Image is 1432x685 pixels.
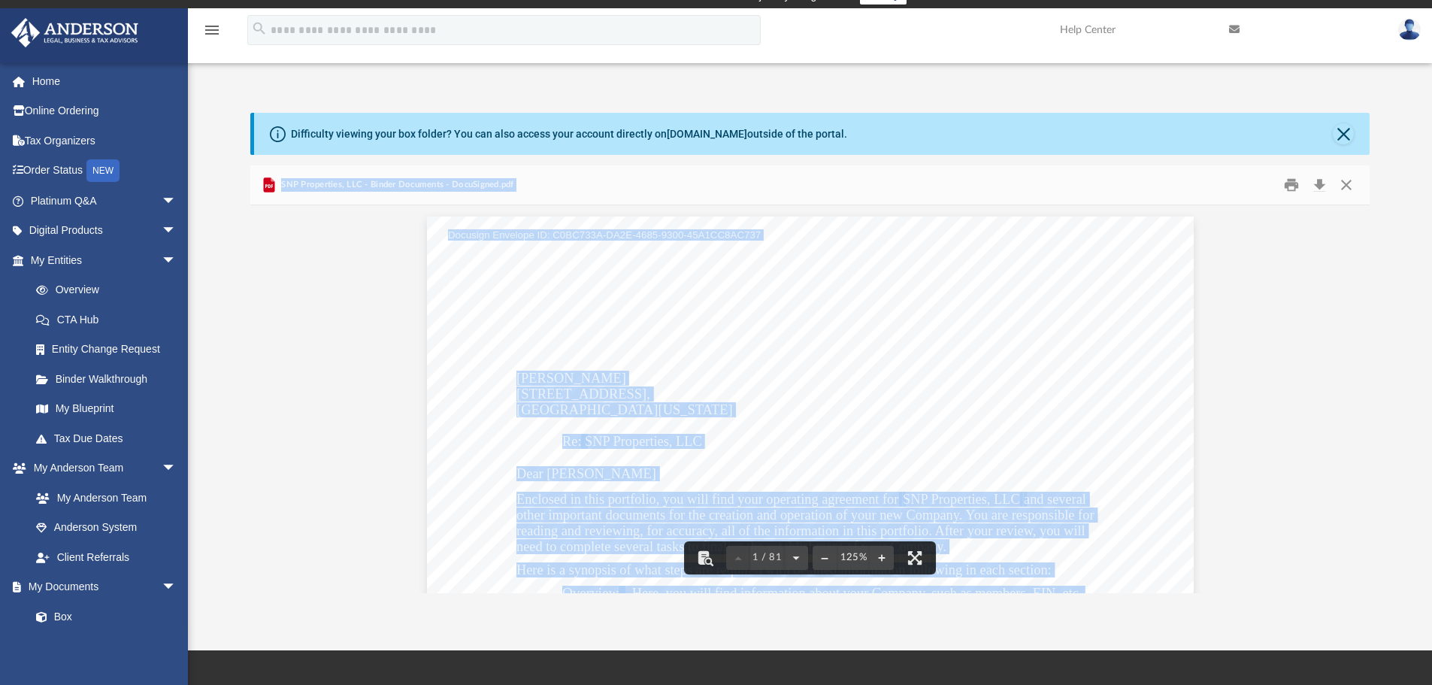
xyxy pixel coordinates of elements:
a: Meeting Minutes [21,632,192,662]
div: NEW [86,159,120,182]
a: Order StatusNEW [11,156,199,186]
div: Current zoom level [837,553,870,562]
a: Online Ordering [11,96,199,126]
button: 1 / 81 [750,541,785,574]
a: Tax Organizers [11,126,199,156]
a: Box [21,602,184,632]
span: [STREET_ADDRESS], [516,387,650,401]
span: SNP Properties, LLC [585,435,702,448]
a: My Blueprint [21,394,192,424]
span: arrow_drop_down [162,216,192,247]
span: arrow_drop_down [162,572,192,603]
i: search [251,20,268,37]
div: File preview [250,205,1370,593]
button: Close [1333,174,1360,197]
button: Download [1306,174,1333,197]
span: Re: [562,435,581,448]
span: Dear [PERSON_NAME] [516,467,656,480]
a: menu [203,29,221,39]
span: Overview [562,586,619,600]
span: arrow_drop_down [162,245,192,276]
a: Entity Change Request [21,335,199,365]
a: [DOMAIN_NAME] [667,128,747,140]
a: My Anderson Team [21,483,184,513]
a: My Anderson Teamarrow_drop_down [11,453,192,483]
a: Client Referrals [21,542,192,572]
a: Anderson System [21,513,192,543]
span: need to complete several tasks to finalize the establishment of your Company. [516,540,946,553]
span: arrow_drop_down [162,186,192,217]
span: arrow_drop_down [162,453,192,484]
span: – Here, you will find information about your Company, such as members, EIN, etc. [622,586,1082,600]
span: SNP Properties, LLC [903,493,1020,506]
a: Home [11,66,199,96]
a: My Documentsarrow_drop_down [11,572,192,602]
img: User Pic [1398,19,1421,41]
a: Digital Productsarrow_drop_down [11,216,199,246]
div: Document Viewer [250,205,1370,593]
span: Docusign Envelope ID: C0BC733A-DA2E-4685-9300-45A1CC8AC737 [448,230,761,240]
span: Enclosed in this portfolio, you will find your operating agreement for [516,493,898,506]
span: 1 / 81 [750,553,785,562]
button: Toggle findbar [689,541,722,574]
i: menu [203,21,221,39]
button: Next page [784,541,808,574]
button: Zoom out [813,541,837,574]
span: other important documents for the creation and operation of your new Company. You are responsible... [516,508,1094,522]
button: Zoom in [870,541,894,574]
a: CTA Hub [21,305,199,335]
button: Close [1333,123,1354,144]
span: and several [1024,493,1086,506]
button: Print [1276,174,1306,197]
span: reading and reviewing, for accuracy, all of the information in this portfolio. After your review,... [516,524,1085,538]
a: Tax Due Dates [21,423,199,453]
button: Enter fullscreen [898,541,931,574]
a: Binder Walkthrough [21,364,199,394]
a: Platinum Q&Aarrow_drop_down [11,186,199,216]
span: Here is a synopsis of what steps are required with detailed information following in each section: [516,563,1052,577]
a: My Entitiesarrow_drop_down [11,245,199,275]
div: Preview [250,165,1370,593]
span: [PERSON_NAME] [516,371,626,385]
span: [GEOGRAPHIC_DATA][US_STATE] [516,403,733,417]
img: Anderson Advisors Platinum Portal [7,18,143,47]
span: SNP Properties, LLC - Binder Documents - DocuSigned.pdf [278,178,514,192]
a: Overview [21,275,199,305]
div: Difficulty viewing your box folder? You can also access your account directly on outside of the p... [291,126,847,142]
